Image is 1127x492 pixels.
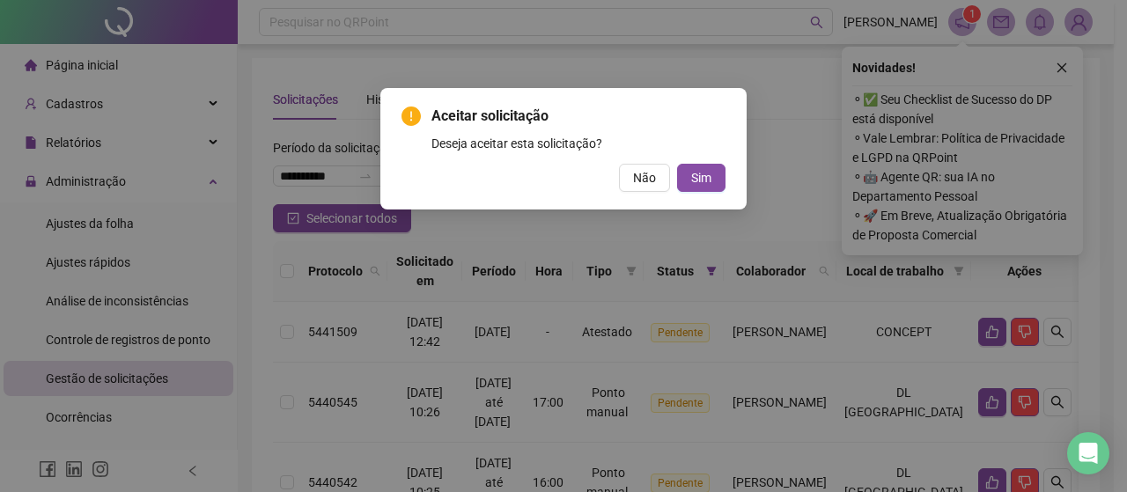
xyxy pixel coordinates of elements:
[691,168,711,187] span: Sim
[431,106,726,127] span: Aceitar solicitação
[633,168,656,187] span: Não
[677,164,726,192] button: Sim
[431,134,726,153] div: Deseja aceitar esta solicitação?
[401,106,421,126] span: exclamation-circle
[619,164,670,192] button: Não
[1067,432,1109,474] div: Open Intercom Messenger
